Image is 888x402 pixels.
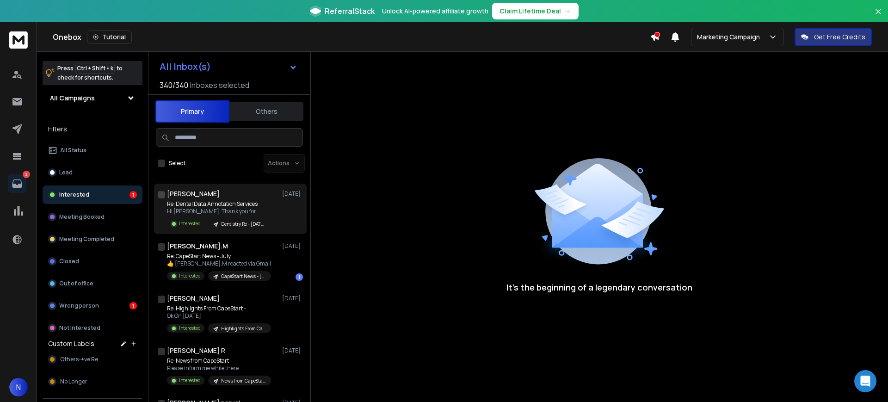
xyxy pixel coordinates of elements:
[43,372,142,391] button: No Longer
[221,221,265,228] p: Dentistry Re - [DATE] - Campaign 3D
[282,190,303,198] p: [DATE]
[43,319,142,337] button: Not Interested
[129,191,137,198] div: 1
[814,32,865,42] p: Get Free Credits
[167,312,271,320] p: Ok On [DATE]
[854,370,876,392] div: Open Intercom Messenger
[43,230,142,248] button: Meeting Completed
[167,365,271,372] p: Please inform me while there
[179,325,201,332] p: Interested
[43,252,142,271] button: Closed
[60,378,87,385] span: No Longer
[296,273,303,281] div: 1
[59,191,89,198] p: Interested
[282,242,303,250] p: [DATE]
[325,6,375,17] span: ReferralStack
[9,378,28,396] button: N
[221,273,265,280] p: CapeStart News - [DATE]
[75,63,115,74] span: Ctrl + Shift + k
[43,297,142,315] button: Wrong person1
[169,160,185,167] label: Select
[167,253,271,260] p: Re: CapeStart News - July
[59,302,99,309] p: Wrong person
[87,31,132,43] button: Tutorial
[43,208,142,226] button: Meeting Booked
[167,305,271,312] p: Re: Highlights From CapeStart -
[43,141,142,160] button: All Status
[160,80,188,91] span: 340 / 340
[43,163,142,182] button: Lead
[60,147,86,154] p: All Status
[48,339,94,348] h3: Custom Labels
[59,169,73,176] p: Lead
[155,100,229,123] button: Primary
[152,57,305,76] button: All Inbox(s)
[59,280,93,287] p: Out of office
[506,281,692,294] p: It’s the beginning of a legendary conversation
[179,377,201,384] p: Interested
[50,93,95,103] h1: All Campaigns
[179,272,201,279] p: Interested
[60,356,104,363] span: Others-+ve Resp
[190,80,249,91] h3: Inboxes selected
[57,64,123,82] p: Press to check for shortcuts.
[59,235,114,243] p: Meeting Completed
[872,6,884,28] button: Close banner
[43,123,142,136] h3: Filters
[492,3,579,19] button: Claim Lifetime Deal→
[59,213,105,221] p: Meeting Booked
[59,258,79,265] p: Closed
[167,260,271,267] p: 👍 [PERSON_NAME].M reacted via Gmail
[282,347,303,354] p: [DATE]
[43,350,142,369] button: Others-+ve Resp
[697,32,764,42] p: Marketing Campaign
[167,200,271,208] p: Re: Dental Data Annotation Services
[167,346,225,355] h1: [PERSON_NAME] R
[129,302,137,309] div: 1
[167,294,220,303] h1: [PERSON_NAME]
[221,325,265,332] p: Highlights From CapeStart - [DATE]
[282,295,303,302] p: [DATE]
[8,174,26,193] a: 2
[795,28,872,46] button: Get Free Credits
[221,377,265,384] p: News from CapeStart - [DATE]
[167,241,228,251] h1: [PERSON_NAME].M
[43,89,142,107] button: All Campaigns
[229,101,303,122] button: Others
[565,6,571,16] span: →
[59,324,100,332] p: Not Interested
[43,274,142,293] button: Out of office
[179,220,201,227] p: Interested
[167,208,271,215] p: Hi [PERSON_NAME], Thank you for
[23,171,30,178] p: 2
[382,6,488,16] p: Unlock AI-powered affiliate growth
[53,31,650,43] div: Onebox
[160,62,211,71] h1: All Inbox(s)
[167,357,271,365] p: Re: News from CapeStart -
[167,189,220,198] h1: [PERSON_NAME]
[43,186,142,204] button: Interested1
